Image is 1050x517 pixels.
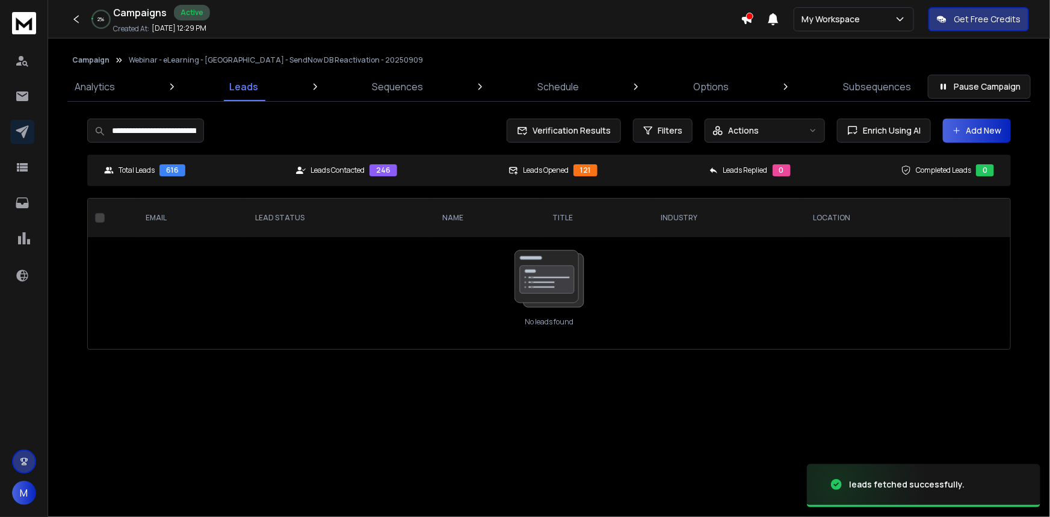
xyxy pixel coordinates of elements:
p: Leads [229,79,258,94]
a: Options [686,72,736,101]
h1: Campaigns [113,5,167,20]
p: 2 % [98,16,105,23]
a: Leads [222,72,265,101]
img: logo [12,12,36,34]
button: Filters [633,119,693,143]
p: Sequences [372,79,424,94]
button: Add New [943,119,1011,143]
span: Verification Results [528,125,611,137]
th: LEAD STATUS [246,199,433,237]
th: EMAIL [136,199,246,237]
a: Analytics [67,72,122,101]
div: 0 [976,164,994,176]
div: leads fetched successfully. [849,478,965,491]
p: Get Free Credits [954,13,1021,25]
p: Total Leads [119,166,155,175]
th: NAME [433,199,543,237]
span: Enrich Using AI [858,125,921,137]
p: Webinar - eLearning - [GEOGRAPHIC_DATA] - SendNow DB Reactivation - 20250909 [129,55,423,65]
p: Leads Opened [523,166,569,175]
p: Leads Replied [723,166,768,175]
p: Schedule [537,79,579,94]
div: 616 [159,164,185,176]
th: title [543,199,651,237]
button: M [12,481,36,505]
p: Options [693,79,729,94]
th: industry [651,199,804,237]
p: Subsequences [843,79,911,94]
p: [DATE] 12:29 PM [152,23,206,33]
p: Completed Leads [916,166,971,175]
a: Sequences [365,72,431,101]
div: 0 [773,164,791,176]
div: 246 [369,164,397,176]
button: Verification Results [507,119,621,143]
button: Enrich Using AI [837,119,931,143]
button: Pause Campaign [928,75,1031,99]
div: 121 [573,164,598,176]
p: Leads Contacted [310,166,365,175]
p: Actions [728,125,759,137]
p: Created At: [113,24,149,34]
a: Schedule [530,72,586,101]
p: No leads found [525,317,573,327]
a: Subsequences [836,72,918,101]
p: Analytics [75,79,115,94]
span: Filters [658,125,682,137]
div: Active [174,5,210,20]
p: My Workspace [801,13,865,25]
button: Campaign [72,55,110,65]
th: location [804,199,958,237]
button: Get Free Credits [928,7,1029,31]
